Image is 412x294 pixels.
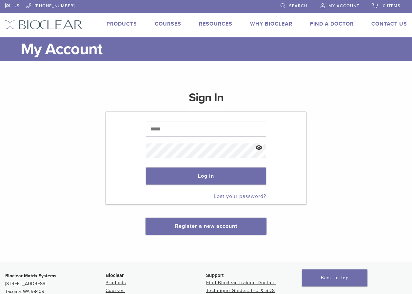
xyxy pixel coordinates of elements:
[310,21,354,27] a: Find A Doctor
[199,21,232,27] a: Resources
[206,288,275,293] a: Technique Guides, IFU & SDS
[146,167,266,185] button: Log in
[5,273,56,279] strong: Bioclear Matrix Systems
[289,3,307,9] span: Search
[206,273,224,278] span: Support
[106,288,125,293] a: Courses
[206,280,276,285] a: Find Bioclear Trained Doctors
[175,223,237,229] a: Register a new account
[107,21,137,27] a: Products
[155,21,181,27] a: Courses
[106,280,126,285] a: Products
[250,21,292,27] a: Why Bioclear
[21,37,407,61] h1: My Account
[189,90,224,111] h1: Sign In
[371,21,407,27] a: Contact Us
[146,218,266,235] button: Register a new account
[252,140,266,156] button: Show password
[106,273,124,278] span: Bioclear
[328,3,359,9] span: My Account
[383,3,401,9] span: 0 items
[302,269,367,286] a: Back To Top
[214,193,266,200] a: Lost your password?
[5,20,83,29] img: Bioclear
